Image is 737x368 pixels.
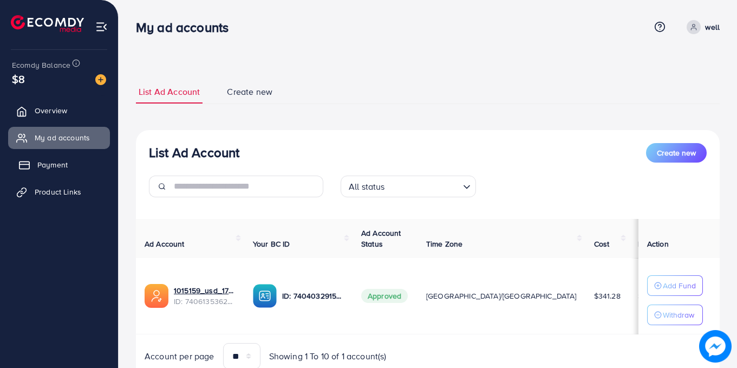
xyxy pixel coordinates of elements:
span: Action [647,238,669,249]
span: Payment [37,159,68,170]
img: image [699,330,732,363]
span: Account per page [145,350,214,363]
span: $341.28 [594,290,621,301]
span: All status [347,179,387,195]
span: Overview [35,105,67,116]
img: ic-ads-acc.e4c84228.svg [145,284,168,308]
a: 1015159_usd_1724375279816 [174,285,236,296]
span: My ad accounts [35,132,90,143]
span: Time Zone [426,238,462,249]
a: Overview [8,100,110,121]
span: Cost [594,238,610,249]
p: Add Fund [663,279,696,292]
h3: My ad accounts [136,20,237,35]
img: menu [95,21,108,33]
img: ic-ba-acc.ded83a64.svg [253,284,277,308]
h3: List Ad Account [149,145,239,160]
span: ID: 7406135362940256273 [174,296,236,307]
a: Payment [8,154,110,176]
span: Ad Account [145,238,185,249]
img: logo [11,15,84,32]
span: $8 [12,71,25,87]
p: ID: 7404032915879018513 [282,289,344,302]
button: Add Fund [647,275,703,296]
a: well [682,20,720,34]
p: Withdraw [663,308,694,321]
span: Product Links [35,186,81,197]
img: image [95,74,106,85]
button: Withdraw [647,305,703,325]
div: Search for option [341,176,476,197]
span: [GEOGRAPHIC_DATA]/[GEOGRAPHIC_DATA] [426,290,577,301]
button: Create new [646,143,707,163]
a: Product Links [8,181,110,203]
span: Ad Account Status [361,228,401,249]
span: Ecomdy Balance [12,60,70,70]
input: Search for option [388,177,459,195]
span: Approved [361,289,408,303]
span: List Ad Account [139,86,200,98]
span: Showing 1 To 10 of 1 account(s) [269,350,387,363]
span: Your BC ID [253,238,290,249]
p: well [705,21,720,34]
a: My ad accounts [8,127,110,149]
div: <span class='underline'>1015159_usd_1724375279816</span></br>7406135362940256273 [174,285,236,307]
span: Create new [227,86,272,98]
span: Create new [657,147,696,158]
